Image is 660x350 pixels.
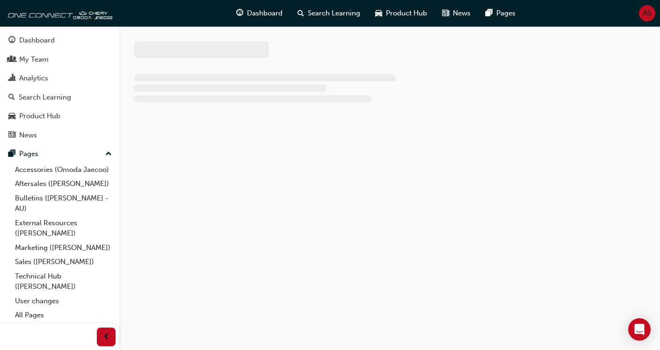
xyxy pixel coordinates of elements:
[643,8,651,19] span: AS
[8,56,15,64] span: people-icon
[11,269,116,294] a: Technical Hub ([PERSON_NAME])
[8,131,15,140] span: news-icon
[11,177,116,191] a: Aftersales ([PERSON_NAME])
[368,4,435,23] a: car-iconProduct Hub
[11,241,116,255] a: Marketing ([PERSON_NAME])
[5,4,112,22] img: oneconnect
[105,148,112,160] span: up-icon
[19,92,71,103] div: Search Learning
[8,150,15,158] span: pages-icon
[386,8,427,19] span: Product Hub
[19,73,48,84] div: Analytics
[19,149,38,159] div: Pages
[8,93,15,102] span: search-icon
[11,191,116,216] a: Bulletins ([PERSON_NAME] - AU)
[11,216,116,241] a: External Resources ([PERSON_NAME])
[4,30,116,145] button: DashboardMy TeamAnalyticsSearch LearningProduct HubNews
[247,8,283,19] span: Dashboard
[4,51,116,68] a: My Team
[639,5,655,21] button: AS
[4,145,116,163] button: Pages
[8,74,15,83] span: chart-icon
[4,107,116,125] a: Product Hub
[297,7,304,19] span: search-icon
[103,331,110,343] span: prev-icon
[308,8,360,19] span: Search Learning
[496,8,515,19] span: Pages
[19,130,37,141] div: News
[19,35,55,46] div: Dashboard
[4,127,116,144] a: News
[11,294,116,308] a: User changes
[19,111,60,121] div: Product Hub
[236,7,243,19] span: guage-icon
[375,7,382,19] span: car-icon
[4,32,116,49] a: Dashboard
[11,163,116,177] a: Accessories (Omoda Jaecoo)
[486,7,493,19] span: pages-icon
[442,7,449,19] span: news-icon
[628,318,651,341] div: Open Intercom Messenger
[11,308,116,322] a: All Pages
[435,4,478,23] a: news-iconNews
[453,8,471,19] span: News
[8,112,15,121] span: car-icon
[8,36,15,45] span: guage-icon
[4,89,116,106] a: Search Learning
[290,4,368,23] a: search-iconSearch Learning
[11,255,116,269] a: Sales ([PERSON_NAME])
[229,4,290,23] a: guage-iconDashboard
[19,54,49,65] div: My Team
[4,70,116,87] a: Analytics
[478,4,523,23] a: pages-iconPages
